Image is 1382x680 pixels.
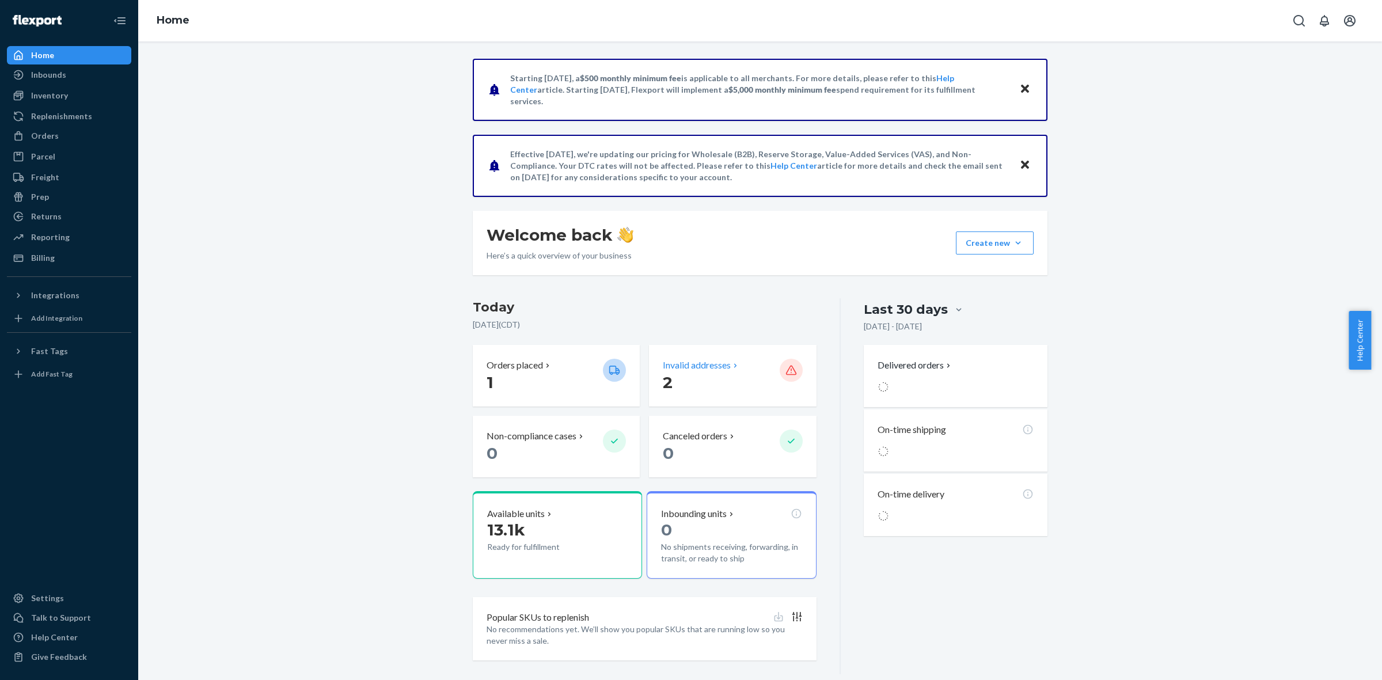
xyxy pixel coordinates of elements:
[7,609,131,627] button: Talk to Support
[7,207,131,226] a: Returns
[487,507,545,521] p: Available units
[728,85,836,94] span: $5,000 monthly minimum fee
[487,359,543,372] p: Orders placed
[661,541,802,564] p: No shipments receiving, forwarding, in transit, or ready to ship
[580,73,681,83] span: $500 monthly minimum fee
[31,151,55,162] div: Parcel
[878,359,953,372] button: Delivered orders
[147,4,199,37] ol: breadcrumbs
[31,612,91,624] div: Talk to Support
[7,228,131,246] a: Reporting
[13,15,62,26] img: Flexport logo
[7,46,131,64] a: Home
[661,507,727,521] p: Inbounding units
[31,632,78,643] div: Help Center
[487,250,633,261] p: Here’s a quick overview of your business
[7,249,131,267] a: Billing
[31,50,54,61] div: Home
[487,225,633,245] h1: Welcome back
[7,188,131,206] a: Prep
[473,491,642,579] button: Available units13.1kReady for fulfillment
[649,345,816,407] button: Invalid addresses 2
[108,9,131,32] button: Close Navigation
[7,648,131,666] button: Give Feedback
[31,313,82,323] div: Add Integration
[956,231,1034,254] button: Create new
[1349,311,1371,370] button: Help Center
[7,309,131,328] a: Add Integration
[663,430,727,443] p: Canceled orders
[663,373,673,392] span: 2
[770,161,817,170] a: Help Center
[31,191,49,203] div: Prep
[7,86,131,105] a: Inventory
[31,231,70,243] div: Reporting
[31,90,68,101] div: Inventory
[31,369,73,379] div: Add Fast Tag
[510,149,1008,183] p: Effective [DATE], we're updating our pricing for Wholesale (B2B), Reserve Storage, Value-Added Se...
[31,172,59,183] div: Freight
[487,430,576,443] p: Non-compliance cases
[487,373,493,392] span: 1
[7,107,131,126] a: Replenishments
[7,628,131,647] a: Help Center
[1313,9,1336,32] button: Open notifications
[31,592,64,604] div: Settings
[31,111,92,122] div: Replenishments
[661,520,672,540] span: 0
[7,589,131,607] a: Settings
[1338,9,1361,32] button: Open account menu
[7,342,131,360] button: Fast Tags
[31,651,87,663] div: Give Feedback
[31,252,55,264] div: Billing
[864,301,948,318] div: Last 30 days
[487,611,589,624] p: Popular SKUs to replenish
[487,520,525,540] span: 13.1k
[649,416,816,477] button: Canceled orders 0
[31,211,62,222] div: Returns
[31,345,68,357] div: Fast Tags
[510,73,1008,107] p: Starting [DATE], a is applicable to all merchants. For more details, please refer to this article...
[473,416,640,477] button: Non-compliance cases 0
[473,345,640,407] button: Orders placed 1
[487,624,803,647] p: No recommendations yet. We’ll show you popular SKUs that are running low so you never miss a sale.
[663,443,674,463] span: 0
[487,443,498,463] span: 0
[473,319,817,330] p: [DATE] ( CDT )
[7,168,131,187] a: Freight
[878,423,946,436] p: On-time shipping
[663,359,731,372] p: Invalid addresses
[864,321,922,332] p: [DATE] - [DATE]
[7,127,131,145] a: Orders
[7,365,131,383] a: Add Fast Tag
[617,227,633,243] img: hand-wave emoji
[647,491,816,579] button: Inbounding units0No shipments receiving, forwarding, in transit, or ready to ship
[1017,81,1032,98] button: Close
[7,66,131,84] a: Inbounds
[1288,9,1311,32] button: Open Search Box
[157,14,189,26] a: Home
[31,69,66,81] div: Inbounds
[878,488,944,501] p: On-time delivery
[7,147,131,166] a: Parcel
[473,298,817,317] h3: Today
[7,286,131,305] button: Integrations
[487,541,594,553] p: Ready for fulfillment
[31,130,59,142] div: Orders
[31,290,79,301] div: Integrations
[1017,157,1032,174] button: Close
[23,8,64,18] span: Support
